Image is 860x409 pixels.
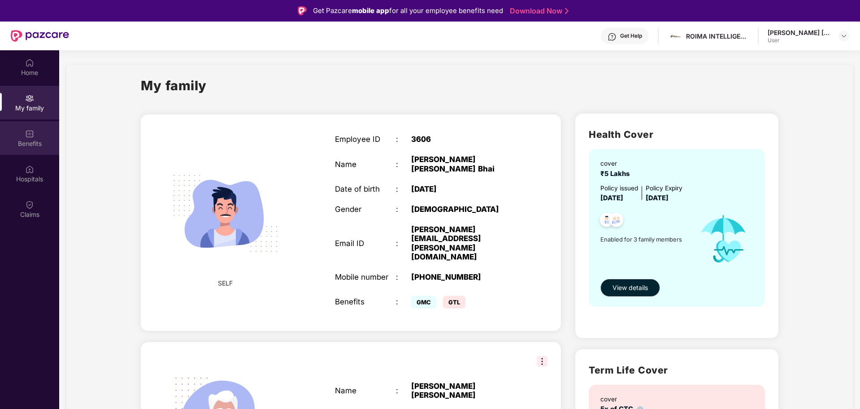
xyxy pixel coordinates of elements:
[25,200,34,209] img: svg+xml;base64,PHN2ZyBpZD0iQ2xhaW0iIHhtbG5zPSJodHRwOi8vd3d3LnczLm9yZy8yMDAwL3N2ZyIgd2lkdGg9IjIwIi...
[411,155,518,173] div: [PERSON_NAME] [PERSON_NAME] Bhai
[335,205,396,214] div: Gender
[335,239,396,248] div: Email ID
[411,225,518,261] div: [PERSON_NAME][EMAIL_ADDRESS][PERSON_NAME][DOMAIN_NAME]
[768,28,830,37] div: [PERSON_NAME] [PERSON_NAME] Bhai
[218,278,233,288] span: SELF
[335,273,396,281] div: Mobile number
[605,210,627,232] img: svg+xml;base64,PHN2ZyB4bWxucz0iaHR0cDovL3d3dy53My5vcmcvMjAwMC9zdmciIHdpZHRoPSI0OC45NDMiIGhlaWdodD...
[298,6,307,15] img: Logo
[161,149,290,278] img: svg+xml;base64,PHN2ZyB4bWxucz0iaHR0cDovL3d3dy53My5vcmcvMjAwMC9zdmciIHdpZHRoPSIyMjQiIGhlaWdodD0iMT...
[411,273,518,281] div: [PHONE_NUMBER]
[396,239,411,248] div: :
[313,5,503,16] div: Get Pazcare for all your employee benefits need
[396,297,411,306] div: :
[25,58,34,67] img: svg+xml;base64,PHN2ZyBpZD0iSG9tZSIgeG1sbnM9Imh0dHA6Ly93d3cudzMub3JnLzIwMDAvc3ZnIiB3aWR0aD0iMjAiIG...
[352,6,389,15] strong: mobile app
[646,194,669,202] span: [DATE]
[411,205,518,214] div: [DEMOGRAPHIC_DATA]
[600,184,638,194] div: Policy issued
[510,6,566,16] a: Download Now
[600,279,660,297] button: View details
[396,135,411,144] div: :
[335,135,396,144] div: Employee ID
[25,165,34,174] img: svg+xml;base64,PHN2ZyBpZD0iSG9zcGl0YWxzIiB4bWxucz0iaHR0cDovL3d3dy53My5vcmcvMjAwMC9zdmciIHdpZHRoPS...
[646,184,682,194] div: Policy Expiry
[537,356,547,367] img: svg+xml;base64,PHN2ZyB3aWR0aD0iMzIiIGhlaWdodD0iMzIiIHZpZXdCb3g9IjAgMCAzMiAzMiIgZmlsbD0ibm9uZSIgeG...
[589,127,765,142] h2: Health Cover
[840,32,847,40] img: svg+xml;base64,PHN2ZyBpZD0iRHJvcGRvd24tMzJ4MzIiIHhtbG5zPSJodHRwOi8vd3d3LnczLm9yZy8yMDAwL3N2ZyIgd2...
[600,159,633,169] div: cover
[686,32,749,40] div: ROIMA INTELLIGENCE INDIA PRIVATE LIMITED
[396,273,411,281] div: :
[411,382,518,400] div: [PERSON_NAME] [PERSON_NAME]
[25,94,34,103] img: svg+xml;base64,PHN2ZyB3aWR0aD0iMjAiIGhlaWdodD0iMjAiIHZpZXdCb3g9IjAgMCAyMCAyMCIgZmlsbD0ibm9uZSIgeG...
[620,32,642,40] div: Get Help
[600,395,643,405] div: cover
[396,160,411,169] div: :
[411,296,436,308] span: GMC
[396,205,411,214] div: :
[396,386,411,395] div: :
[141,75,207,96] h1: My family
[411,135,518,144] div: 3606
[335,386,396,395] div: Name
[669,30,682,43] img: 1600959296116.jpg
[600,170,633,178] span: ₹5 Lakhs
[443,296,465,308] span: GTL
[691,204,756,274] img: icon
[335,297,396,306] div: Benefits
[600,194,623,202] span: [DATE]
[25,129,34,138] img: svg+xml;base64,PHN2ZyBpZD0iQmVuZWZpdHMiIHhtbG5zPSJodHRwOi8vd3d3LnczLm9yZy8yMDAwL3N2ZyIgd2lkdGg9Ij...
[11,30,69,42] img: New Pazcare Logo
[335,160,396,169] div: Name
[396,185,411,194] div: :
[335,185,396,194] div: Date of birth
[608,32,617,41] img: svg+xml;base64,PHN2ZyBpZD0iSGVscC0zMngzMiIgeG1sbnM9Imh0dHA6Ly93d3cudzMub3JnLzIwMDAvc3ZnIiB3aWR0aD...
[565,6,569,16] img: Stroke
[600,235,691,244] span: Enabled for 3 family members
[768,37,830,44] div: User
[596,210,618,232] img: svg+xml;base64,PHN2ZyB4bWxucz0iaHR0cDovL3d3dy53My5vcmcvMjAwMC9zdmciIHdpZHRoPSI0OC45NDMiIGhlaWdodD...
[612,283,648,293] span: View details
[589,363,765,378] h2: Term Life Cover
[411,185,518,194] div: [DATE]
